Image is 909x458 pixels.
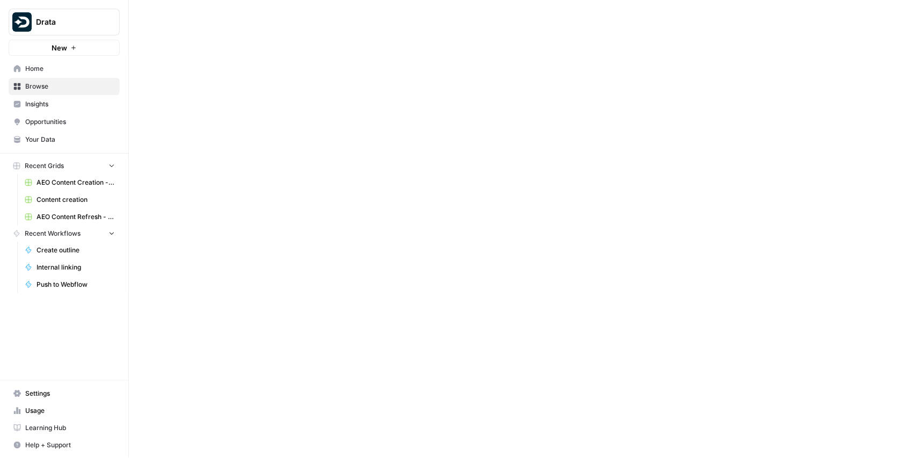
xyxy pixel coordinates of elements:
[52,42,67,53] span: New
[25,389,115,398] span: Settings
[9,419,120,437] a: Learning Hub
[9,60,120,77] a: Home
[9,385,120,402] a: Settings
[20,191,120,208] a: Content creation
[20,174,120,191] a: AEO Content Creation - Aug Pull
[9,40,120,56] button: New
[9,226,120,242] button: Recent Workflows
[9,402,120,419] a: Usage
[25,440,115,450] span: Help + Support
[37,178,115,187] span: AEO Content Creation - Aug Pull
[25,117,115,127] span: Opportunities
[25,99,115,109] span: Insights
[20,276,120,293] a: Push to Webflow
[9,78,120,95] a: Browse
[25,406,115,416] span: Usage
[9,158,120,174] button: Recent Grids
[25,423,115,433] span: Learning Hub
[25,82,115,91] span: Browse
[9,437,120,454] button: Help + Support
[37,280,115,289] span: Push to Webflow
[37,195,115,205] span: Content creation
[9,96,120,113] a: Insights
[9,9,120,35] button: Workspace: Drata
[25,229,81,238] span: Recent Workflows
[9,131,120,148] a: Your Data
[37,212,115,222] span: AEO Content Refresh - Sept
[25,64,115,74] span: Home
[25,161,64,171] span: Recent Grids
[25,135,115,144] span: Your Data
[20,242,120,259] a: Create outline
[20,259,120,276] a: Internal linking
[9,113,120,130] a: Opportunities
[12,12,32,32] img: Drata Logo
[20,208,120,226] a: AEO Content Refresh - Sept
[36,17,101,27] span: Drata
[37,263,115,272] span: Internal linking
[37,245,115,255] span: Create outline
